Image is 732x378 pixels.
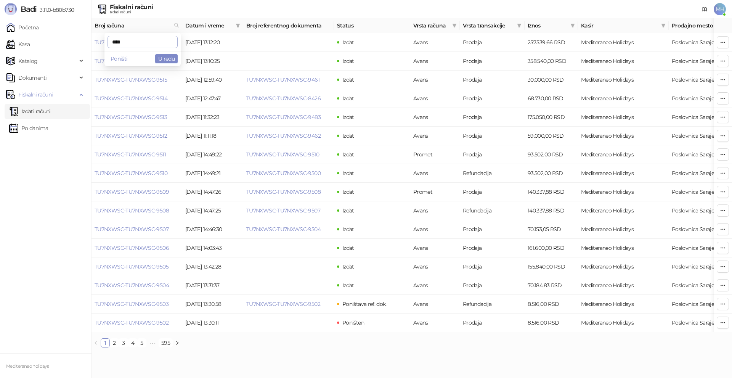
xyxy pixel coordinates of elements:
[91,295,182,314] td: TU7NXWSC-TU7NXWSC-9503
[110,339,119,347] a: 2
[661,23,666,28] span: filter
[182,164,243,183] td: [DATE] 14:49:21
[182,220,243,239] td: [DATE] 14:46:30
[137,338,146,347] li: 5
[95,76,167,83] a: TU7NXWSC-TU7NXWSC-9515
[182,201,243,220] td: [DATE] 14:47:25
[410,257,460,276] td: Avans
[525,314,578,332] td: 8.516,00 RSD
[342,188,354,195] span: Izdat
[146,338,159,347] li: Sledećih 5 Strana
[95,282,169,289] a: TU7NXWSC-TU7NXWSC-9504
[91,164,182,183] td: TU7NXWSC-TU7NXWSC-9510
[91,201,182,220] td: TU7NXWSC-TU7NXWSC-9508
[146,338,159,347] span: •••
[246,95,321,102] a: TU7NXWSC-TU7NXWSC-8426
[342,151,354,158] span: Izdat
[410,295,460,314] td: Avans
[246,132,321,139] a: TU7NXWSC-TU7NXWSC-9462
[410,164,460,183] td: Avans
[460,276,525,295] td: Prodaja
[246,226,321,233] a: TU7NXWSC-TU7NXWSC-9504
[525,257,578,276] td: 155.840,00 RSD
[578,276,669,295] td: Mediteraneo Holidays
[460,71,525,89] td: Prodaja
[342,132,354,139] span: Izdat
[410,71,460,89] td: Avans
[182,314,243,332] td: [DATE] 13:30:11
[18,53,38,69] span: Katalog
[452,23,457,28] span: filter
[5,3,17,15] img: Logo
[182,108,243,127] td: [DATE] 11:32:23
[578,33,669,52] td: Mediteraneo Holidays
[9,121,48,136] a: Po danima
[410,220,460,239] td: Avans
[6,364,49,369] small: Mediteraneo holidays
[182,145,243,164] td: [DATE] 14:49:22
[95,95,167,102] a: TU7NXWSC-TU7NXWSC-9514
[91,220,182,239] td: TU7NXWSC-TU7NXWSC-9507
[578,239,669,257] td: Mediteraneo Holidays
[525,295,578,314] td: 8.516,00 RSD
[460,108,525,127] td: Prodaja
[460,18,525,33] th: Vrsta transakcije
[182,52,243,71] td: [DATE] 13:10:25
[95,39,167,46] a: TU7NXWSC-TU7NXWSC-9517
[108,54,131,63] button: Poništi
[578,220,669,239] td: Mediteraneo Holidays
[410,183,460,201] td: Promet
[410,276,460,295] td: Avans
[525,33,578,52] td: 257.539,66 RSD
[342,301,387,307] span: Poništava ref. dok.
[525,220,578,239] td: 70.153,05 RSD
[91,108,182,127] td: TU7NXWSC-TU7NXWSC-9513
[410,18,460,33] th: Vrsta računa
[95,319,169,326] a: TU7NXWSC-TU7NXWSC-9502
[159,339,172,347] a: 595
[91,89,182,108] td: TU7NXWSC-TU7NXWSC-9514
[95,301,169,307] a: TU7NXWSC-TU7NXWSC-9503
[342,319,364,326] span: Poništen
[578,127,669,145] td: Mediteraneo Holidays
[410,52,460,71] td: Avans
[173,338,182,347] button: right
[91,18,182,33] th: Broj računa
[246,151,319,158] a: TU7NXWSC-TU7NXWSC-9510
[182,127,243,145] td: [DATE] 11:11:18
[246,76,319,83] a: TU7NXWSC-TU7NXWSC-9461
[182,89,243,108] td: [DATE] 12:47:47
[578,183,669,201] td: Mediteraneo Holidays
[410,89,460,108] td: Avans
[95,132,167,139] a: TU7NXWSC-TU7NXWSC-9512
[128,338,137,347] li: 4
[6,37,30,52] a: Kasa
[37,6,74,13] span: 3.11.0-b80b730
[119,338,128,347] li: 3
[236,23,240,28] span: filter
[342,263,354,270] span: Izdat
[91,127,182,145] td: TU7NXWSC-TU7NXWSC-9512
[182,295,243,314] td: [DATE] 13:30:58
[460,295,525,314] td: Refundacija
[246,114,321,121] a: TU7NXWSC-TU7NXWSC-9483
[570,23,575,28] span: filter
[128,339,137,347] a: 4
[342,170,354,177] span: Izdat
[410,145,460,164] td: Promet
[119,339,128,347] a: 3
[95,58,167,64] a: TU7NXWSC-TU7NXWSC-9516
[175,341,180,345] span: right
[246,188,321,195] a: TU7NXWSC-TU7NXWSC-9508
[182,71,243,89] td: [DATE] 12:59:40
[95,21,171,30] span: Broj računa
[94,341,98,345] span: left
[155,54,178,63] button: U redu
[578,89,669,108] td: Mediteraneo Holidays
[91,338,101,347] button: left
[460,33,525,52] td: Prodaja
[460,164,525,183] td: Refundacija
[95,151,166,158] a: TU7NXWSC-TU7NXWSC-9511
[18,87,53,102] span: Fiskalni računi
[525,145,578,164] td: 93.502,00 RSD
